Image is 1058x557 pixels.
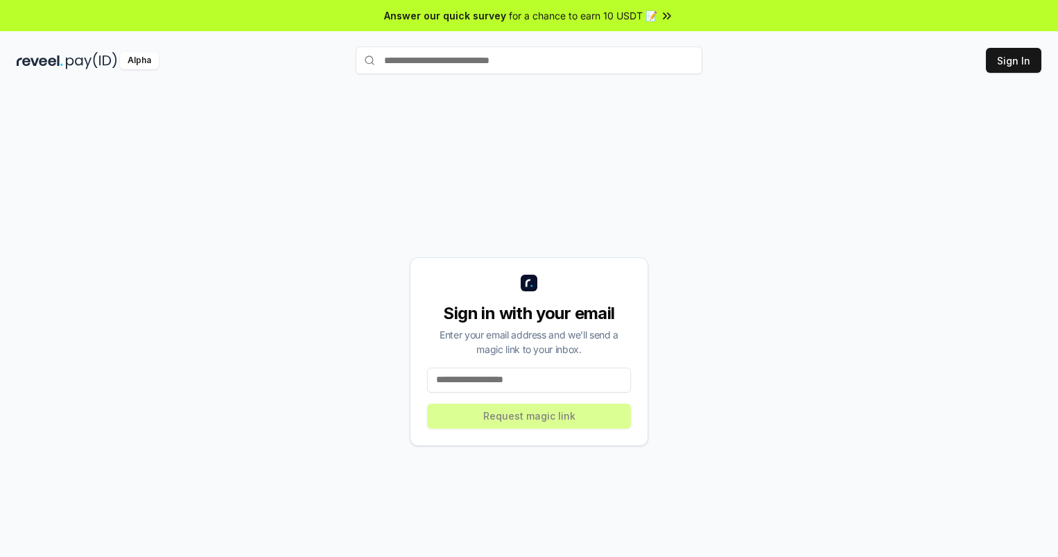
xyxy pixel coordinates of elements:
button: Sign In [986,48,1041,73]
div: Alpha [120,52,159,69]
img: reveel_dark [17,52,63,69]
span: for a chance to earn 10 USDT 📝 [509,8,657,23]
span: Answer our quick survey [384,8,506,23]
div: Enter your email address and we’ll send a magic link to your inbox. [427,327,631,357]
img: logo_small [521,275,537,291]
div: Sign in with your email [427,302,631,325]
img: pay_id [66,52,117,69]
